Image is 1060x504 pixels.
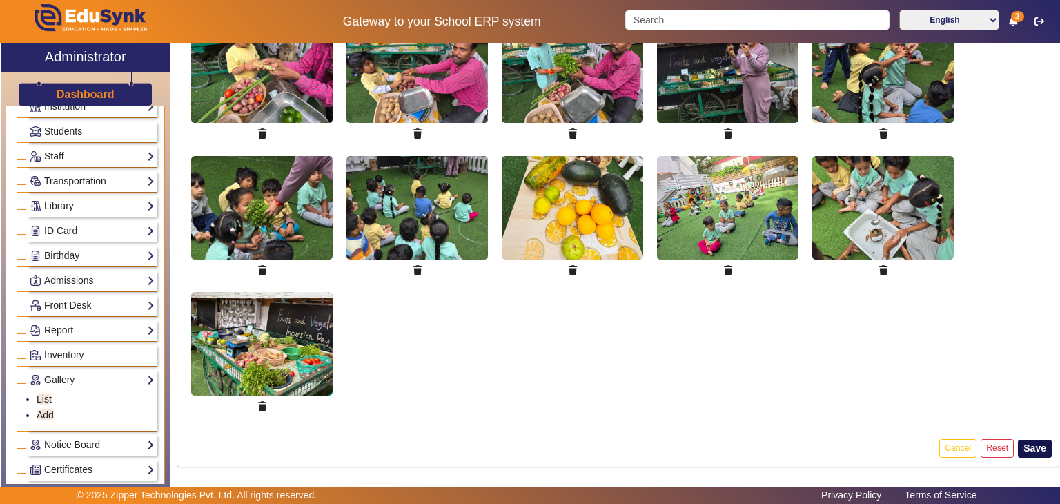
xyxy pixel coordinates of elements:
a: Students [30,124,155,139]
input: Search [625,10,889,30]
button: Save [1018,440,1052,458]
img: dc849275-1660-4baf-8b0b-58d4650b833a [502,156,643,260]
h5: Gateway to your School ERP system [273,14,611,29]
p: © 2025 Zipper Technologies Pvt. Ltd. All rights reserved. [77,488,317,503]
img: 55409614-d9f7-43c3-a85e-ba6ee413ae41 [191,19,333,123]
a: Administrator [1,43,170,72]
img: 0b6c3b9b-ac72-4202-918b-44e22c8044b6 [191,156,333,260]
span: Students [44,126,82,137]
button: Reset [981,439,1014,458]
a: Dashboard [56,87,115,101]
img: 48f1fc76-8932-442d-b967-77e28eb9b944 [657,156,798,260]
img: 315a464d-8f5a-49ec-a12a-7975229f5ffe [502,19,643,123]
button: Cancel [939,439,976,458]
img: 5a223971-d285-4374-aca9-46eee841a46b [346,156,488,260]
a: Inventory [30,347,155,363]
img: Students.png [30,126,41,137]
h3: Dashboard [57,88,115,101]
img: 6c11d5bb-bf81-4d77-bb45-98f4f15c144b [346,19,488,123]
h2: Administrator [45,48,126,65]
a: Terms of Service [898,486,983,504]
a: Add [37,409,54,420]
img: ad3b44f0-fe30-4aab-8770-3444d82663c0 [657,19,798,123]
img: 48f59fbd-6e6d-46f3-8287-b9e7271619cf [812,19,954,123]
img: Inventory.png [30,350,41,360]
a: List [37,394,52,405]
a: Privacy Policy [814,486,888,504]
img: d2a8fb82-5fe6-44b6-91d9-93cfd49061e4 [191,292,333,396]
span: 3 [1011,11,1024,22]
span: Inventory [44,349,84,360]
img: cabc99fd-8fb7-4145-823d-033c96f0dce6 [812,156,954,260]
